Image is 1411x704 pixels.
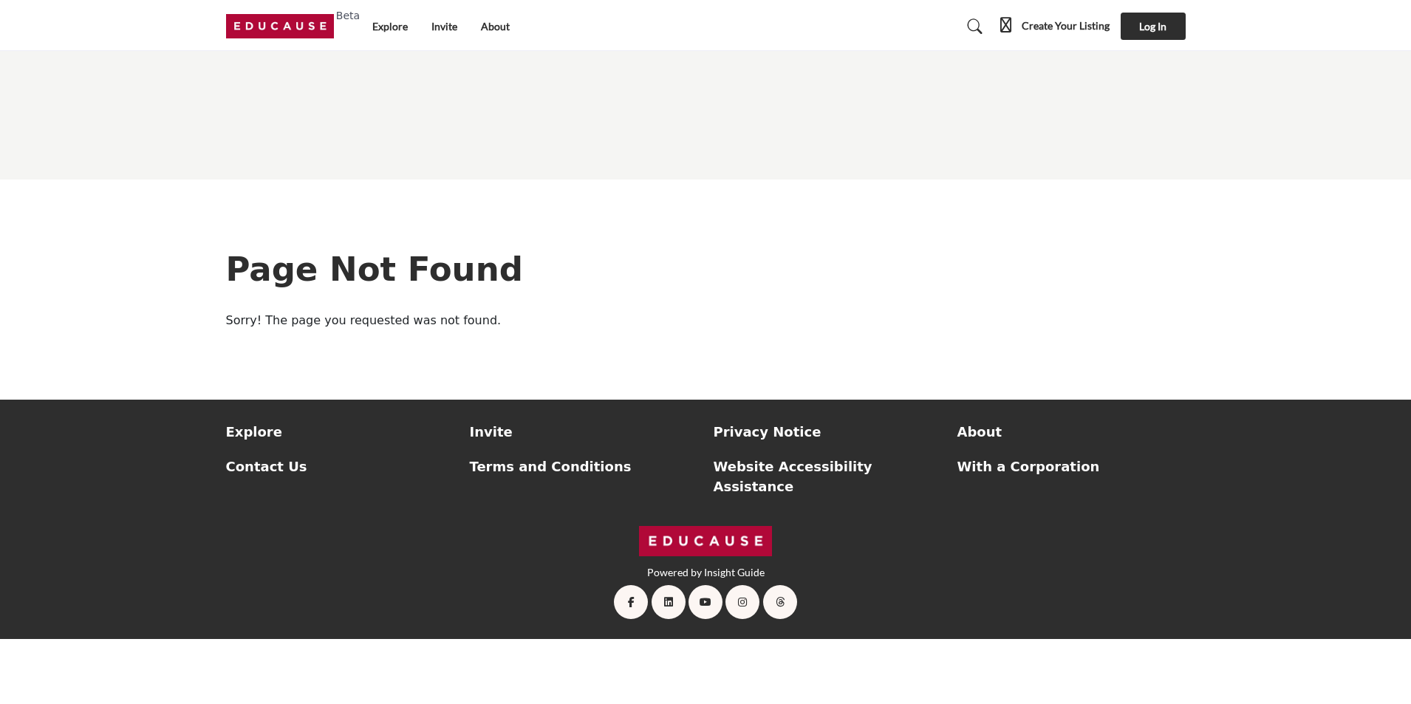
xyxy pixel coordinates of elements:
a: Beta [226,14,342,38]
img: No Site Logo [639,526,772,556]
h6: Beta [336,10,360,22]
a: LinkedIn Link [652,585,686,619]
div: Create Your Listing [1000,18,1110,35]
a: Explore [372,20,408,33]
a: Terms and Conditions [470,457,698,476]
a: Contact Us [226,457,454,476]
a: Facebook Link [614,585,648,619]
a: With a Corporation [957,457,1186,476]
h1: Page Not Found [226,250,1186,290]
span: Sorry! The page you requested was not found. [226,313,502,327]
a: About [957,422,1186,442]
span: Log In [1139,20,1166,33]
a: Search [953,15,992,38]
a: Invite [470,422,698,442]
a: About [481,20,510,33]
img: Site Logo [226,14,342,38]
a: Website Accessibility Assistance [714,457,942,496]
a: Powered by Insight Guide [647,566,765,578]
a: Explore [226,422,454,442]
a: Instagram Link [725,585,759,619]
a: Privacy Notice [714,422,942,442]
a: Threads Link [763,585,797,619]
button: Log In [1121,13,1186,40]
a: Invite [431,20,457,33]
a: YouTube Link [689,585,722,619]
h5: Create Your Listing [1022,19,1110,33]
